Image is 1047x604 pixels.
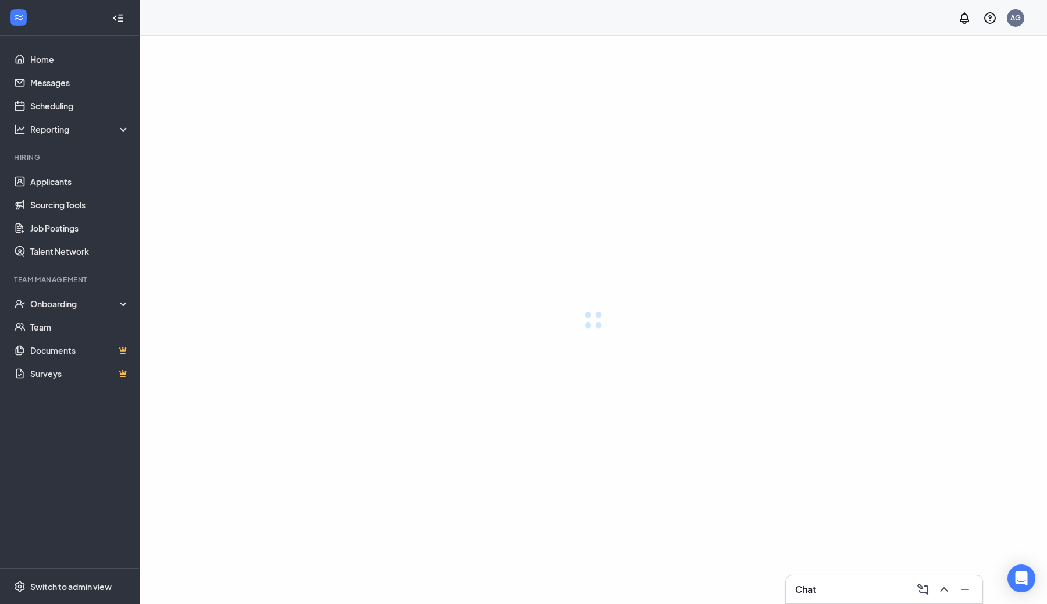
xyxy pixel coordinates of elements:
div: Hiring [14,152,127,162]
svg: Minimize [958,582,972,596]
svg: QuestionInfo [983,11,997,25]
button: ChevronUp [934,580,952,599]
a: Sourcing Tools [30,193,130,216]
a: Messages [30,71,130,94]
button: Minimize [955,580,973,599]
svg: ComposeMessage [916,582,930,596]
a: Home [30,48,130,71]
button: ComposeMessage [913,580,931,599]
a: Scheduling [30,94,130,118]
a: Team [30,315,130,339]
div: AG [1010,13,1021,23]
div: Switch to admin view [30,581,112,592]
svg: Collapse [112,12,124,24]
h3: Chat [795,583,816,596]
svg: UserCheck [14,298,26,310]
svg: Notifications [957,11,971,25]
a: DocumentsCrown [30,339,130,362]
a: SurveysCrown [30,362,130,385]
div: Open Intercom Messenger [1007,564,1035,592]
svg: Analysis [14,123,26,135]
div: Reporting [30,123,130,135]
div: Team Management [14,275,127,285]
a: Talent Network [30,240,130,263]
svg: ChevronUp [937,582,951,596]
svg: Settings [14,581,26,592]
a: Job Postings [30,216,130,240]
svg: WorkstreamLogo [13,12,24,23]
a: Applicants [30,170,130,193]
div: Onboarding [30,298,130,310]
